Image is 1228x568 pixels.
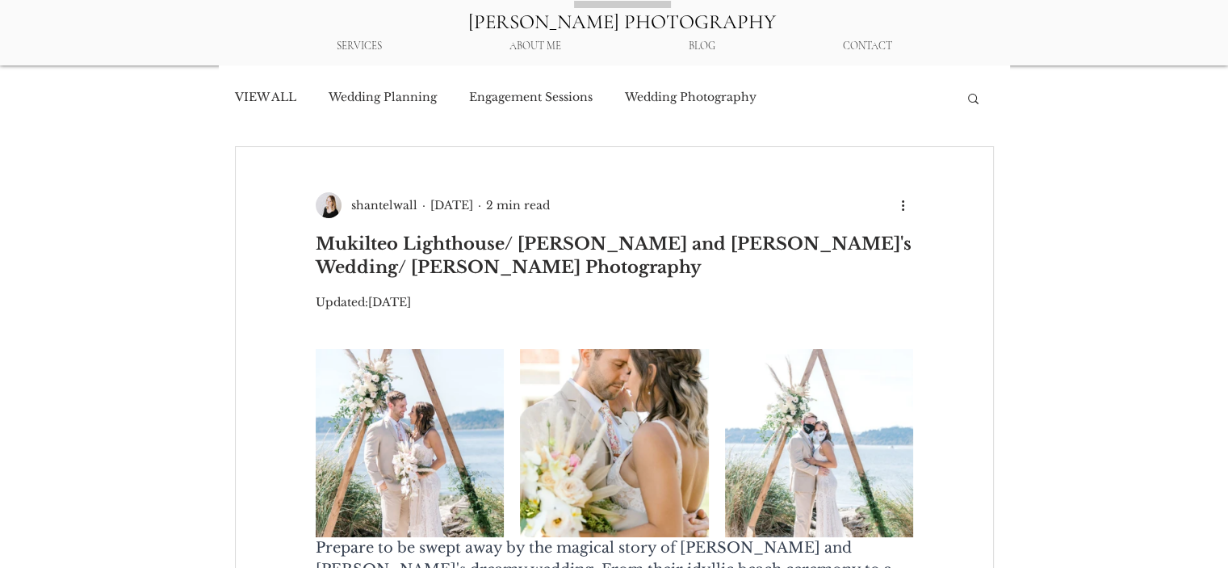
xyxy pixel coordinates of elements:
[894,196,913,215] button: More actions
[469,90,593,106] a: Engagement Sessions
[233,65,949,130] nav: Blog
[681,32,723,61] p: BLOG
[329,32,390,61] p: SERVICES
[486,198,550,212] span: 2 min read
[316,294,913,311] p: Updated:
[779,32,956,61] a: CONTACT
[273,32,956,61] nav: Site
[235,90,296,106] a: VIEW ALL
[273,32,446,61] div: SERVICES
[468,10,776,34] a: [PERSON_NAME] PHOTOGRAPHY
[316,233,913,280] h1: Mukilteo Lighthouse/ [PERSON_NAME] and [PERSON_NAME]'s Wedding/ [PERSON_NAME] Photography
[446,32,625,61] a: ABOUT ME
[368,295,411,309] span: Nov 9, 2023
[835,32,900,61] p: CONTACT
[625,32,779,61] a: BLOG
[329,90,437,106] a: Wedding Planning
[501,32,569,61] p: ABOUT ME
[430,198,473,212] span: Dec 1, 2020
[625,90,756,106] a: Wedding Photography
[966,91,981,104] div: Search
